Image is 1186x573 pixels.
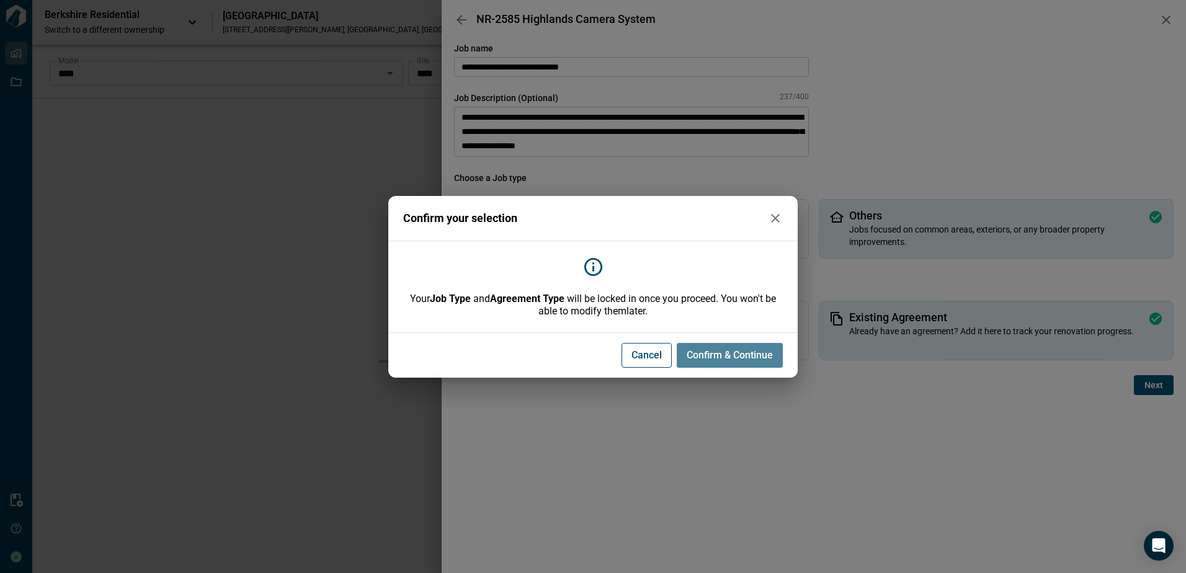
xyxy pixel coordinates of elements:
[677,343,783,368] button: Confirm & Continue
[430,293,471,304] b: Job Type
[403,293,783,318] span: Your and will be locked in once you proceed. You won't be able to modify them later.
[403,212,517,224] span: Confirm your selection
[631,349,662,362] span: Cancel
[1144,531,1174,561] div: Open Intercom Messenger
[490,293,564,304] b: Agreement Type
[622,343,672,368] button: Cancel
[687,349,773,362] span: Confirm & Continue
